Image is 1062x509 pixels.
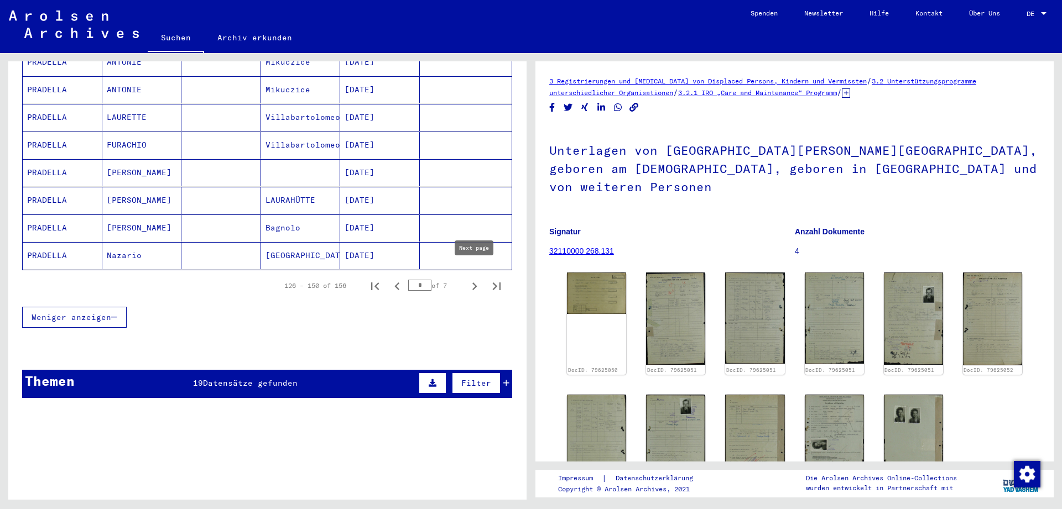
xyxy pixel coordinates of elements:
mat-cell: [DATE] [340,187,420,214]
a: DocID: 79625051 [884,367,934,373]
mat-cell: [PERSON_NAME] [102,187,182,214]
button: Share on Twitter [563,101,574,114]
mat-cell: PRADELLA [23,187,102,214]
img: 003.jpg [646,395,705,486]
mat-cell: PRADELLA [23,104,102,131]
p: 4 [795,245,1040,257]
button: Share on WhatsApp [612,101,624,114]
img: Zustimmung ändern [1014,461,1040,487]
mat-cell: [DATE] [340,214,420,242]
span: Filter [461,378,491,388]
a: Datenschutzerklärung [607,473,706,484]
span: / [837,87,842,97]
mat-cell: [DATE] [340,132,420,159]
mat-cell: [PERSON_NAME] [102,159,182,186]
a: DocID: 79625052 [964,367,1013,373]
a: Suchen [148,24,204,53]
button: Next page [464,275,486,297]
mat-cell: [DATE] [340,242,420,269]
mat-cell: [PERSON_NAME] [102,214,182,242]
span: Datensätze gefunden [203,378,298,388]
a: DocID: 79625051 [726,367,776,373]
img: 004.jpg [725,395,784,486]
img: 004.jpg [884,272,943,365]
span: 19 [193,378,203,388]
b: Signatur [549,227,581,236]
img: 001.jpg [567,272,626,314]
mat-cell: ANTONIE [102,76,182,103]
img: 002.jpg [725,272,784,364]
mat-cell: LAURAHÜTTE [261,187,341,214]
mat-cell: LAURETTE [102,104,182,131]
div: of 7 [408,280,464,291]
h1: Unterlagen von [GEOGRAPHIC_DATA][PERSON_NAME][GEOGRAPHIC_DATA], geboren am [DEMOGRAPHIC_DATA], ge... [549,125,1040,210]
mat-cell: Nazario [102,242,182,269]
a: 3 Registrierungen und [MEDICAL_DATA] von Displaced Persons, Kindern und Vermissten [549,77,867,85]
img: 002.jpg [567,395,626,487]
div: 126 – 150 of 156 [284,281,346,291]
a: 3.2.1 IRO „Care and Maintenance“ Programm [678,88,837,97]
button: Weniger anzeigen [22,307,127,328]
mat-cell: [DATE] [340,76,420,103]
button: First page [364,275,386,297]
mat-cell: [DATE] [340,49,420,76]
button: Share on Xing [579,101,591,114]
img: 002.jpg [884,395,943,475]
p: Die Arolsen Archives Online-Collections [806,473,957,483]
span: DE [1027,10,1039,18]
button: Filter [452,372,501,393]
img: yv_logo.png [1001,469,1042,497]
div: Themen [25,371,75,391]
img: 003.jpg [805,272,864,364]
mat-cell: Villabartolomeo [261,104,341,131]
img: Arolsen_neg.svg [9,11,139,38]
b: Anzahl Dokumente [795,227,865,236]
button: Share on Facebook [546,101,558,114]
button: Share on LinkedIn [596,101,607,114]
span: / [867,76,872,86]
mat-cell: Villabartolomeo [261,132,341,159]
p: wurden entwickelt in Partnerschaft mit [806,483,957,493]
img: 001.jpg [646,272,705,364]
p: Copyright © Arolsen Archives, 2021 [558,484,706,494]
mat-cell: [DATE] [340,159,420,186]
mat-cell: ANTONIE [102,49,182,76]
button: Previous page [386,275,408,297]
mat-cell: PRADELLA [23,76,102,103]
button: Copy link [628,101,640,114]
a: DocID: 79625051 [805,367,855,373]
mat-cell: PRADELLA [23,132,102,159]
span: / [673,87,678,97]
a: Impressum [558,473,602,484]
span: Weniger anzeigen [32,312,111,322]
mat-cell: PRADELLA [23,214,102,242]
mat-cell: Mikuczice [261,76,341,103]
mat-cell: [DATE] [340,104,420,131]
mat-cell: PRADELLA [23,159,102,186]
mat-cell: PRADELLA [23,49,102,76]
a: DocID: 79625051 [647,367,697,373]
button: Last page [486,275,508,297]
mat-cell: Bagnolo [261,214,341,242]
mat-cell: PRADELLA [23,242,102,269]
mat-cell: [GEOGRAPHIC_DATA] [261,242,341,269]
mat-cell: FURACHIO [102,132,182,159]
img: 001.jpg [963,272,1022,365]
a: DocID: 79625050 [568,367,618,373]
mat-cell: Mikuczice [261,49,341,76]
a: 32110000 268.131 [549,246,614,255]
a: Archiv erkunden [204,24,305,51]
img: 001.jpg [805,395,864,475]
div: | [558,473,706,484]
